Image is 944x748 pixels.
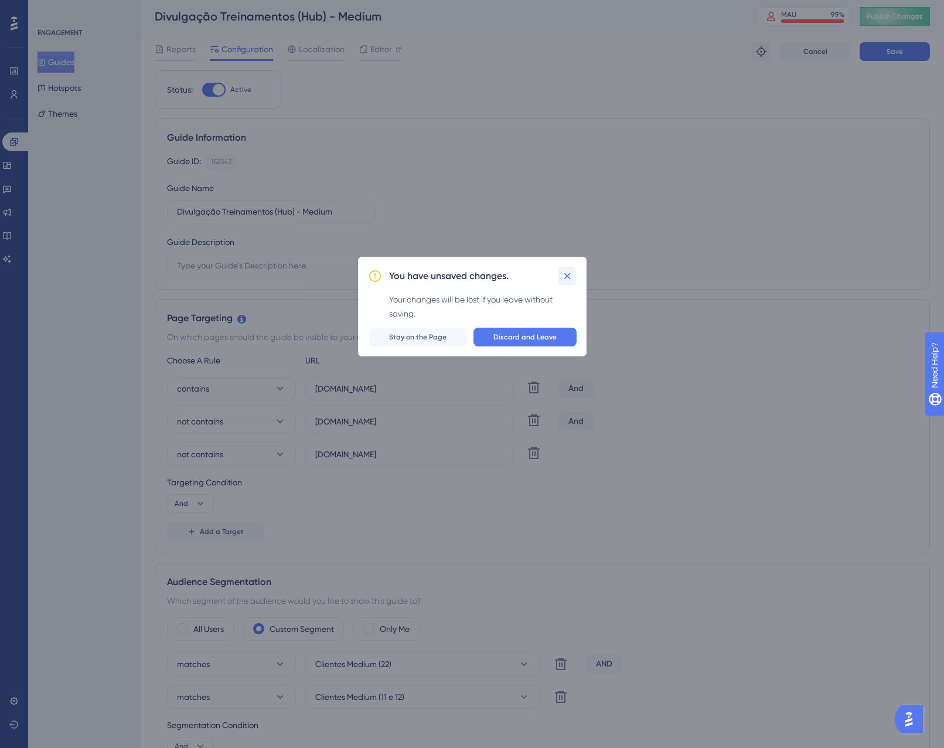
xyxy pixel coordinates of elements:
div: Your changes will be lost if you leave without saving. [389,293,577,321]
span: Need Help? [28,3,73,17]
span: Stay on the Page [389,332,447,342]
span: Discard and Leave [493,332,557,342]
iframe: UserGuiding AI Assistant Launcher [895,702,930,737]
h2: You have unsaved changes. [389,269,509,283]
